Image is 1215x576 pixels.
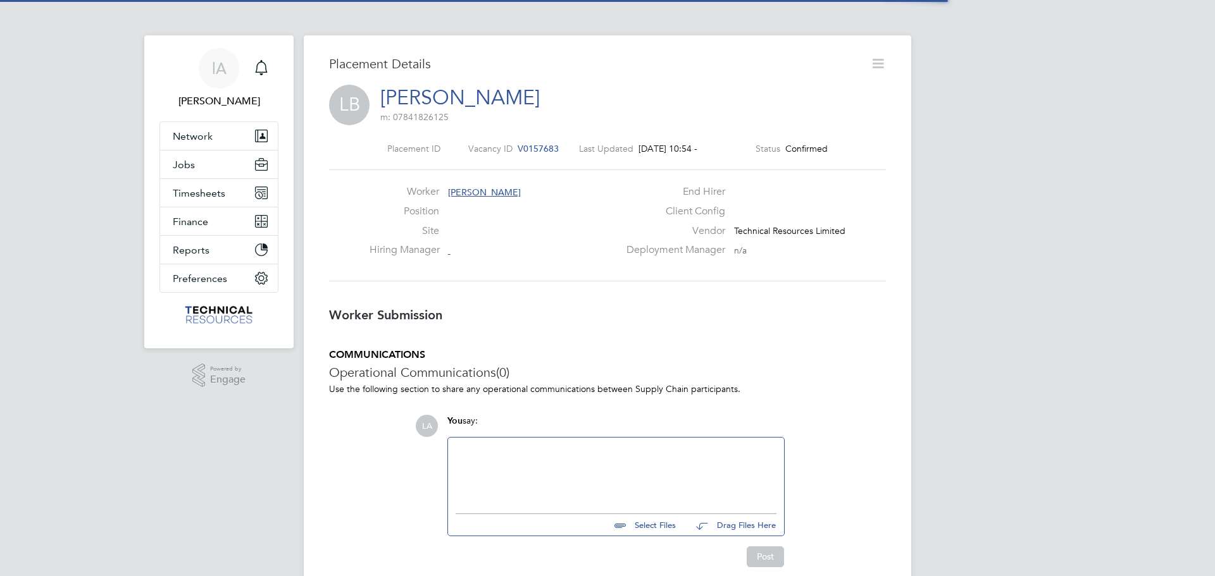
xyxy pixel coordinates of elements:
span: lauren Alldis [159,94,278,109]
h3: Operational Communications [329,364,886,381]
a: lA[PERSON_NAME] [159,48,278,109]
span: Confirmed [785,143,828,154]
h5: COMMUNICATIONS [329,348,886,362]
span: Preferences [173,273,227,285]
a: [PERSON_NAME] [380,85,540,110]
span: [DATE] 10:54 - [639,143,697,154]
span: Reports [173,244,209,256]
span: (0) [496,364,509,381]
span: [PERSON_NAME] [448,187,521,198]
span: Network [173,130,213,142]
a: Go to home page [159,305,278,326]
label: Hiring Manager [370,243,439,257]
label: Site [370,224,439,238]
label: Status [756,143,780,154]
span: Powered by [210,364,246,374]
span: LB [329,85,370,125]
span: V0157683 [518,143,559,154]
button: Finance [160,207,278,235]
span: LA [416,415,438,437]
label: Last Updated [579,143,633,154]
span: m: 07841826125 [380,111,449,123]
label: Deployment Manager [619,243,725,257]
button: Preferences [160,264,278,292]
span: Technical Resources Limited [734,225,845,236]
label: Placement ID [387,143,440,154]
span: lA [212,60,227,77]
span: Finance [173,216,208,228]
img: technicalresources-logo-retina.png [184,305,255,326]
button: Drag Files Here [686,512,776,539]
button: Reports [160,236,278,264]
label: Worker [370,185,439,199]
label: End Hirer [619,185,725,199]
h3: Placement Details [329,56,861,72]
span: Engage [210,374,246,385]
button: Post [747,546,784,567]
p: Use the following section to share any operational communications between Supply Chain participants. [329,383,886,395]
b: Worker Submission [329,307,442,322]
label: Vendor [619,224,725,238]
span: You [447,415,463,426]
a: Powered byEngage [192,364,246,388]
nav: Main navigation [144,35,294,348]
label: Vacancy ID [468,143,513,154]
button: Jobs [160,150,278,178]
span: Jobs [173,159,195,171]
label: Client Config [619,205,725,218]
button: Timesheets [160,179,278,207]
span: Timesheets [173,187,225,199]
span: n/a [734,245,747,256]
button: Network [160,122,278,150]
label: Position [370,205,439,218]
div: say: [447,415,785,437]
